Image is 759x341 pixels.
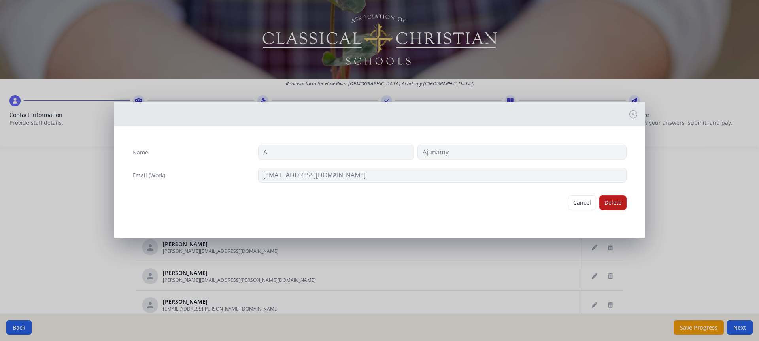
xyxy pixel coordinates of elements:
[132,149,148,156] label: Name
[258,145,414,160] input: First Name
[132,171,165,179] label: Email (Work)
[258,168,627,183] input: contact@site.com
[568,195,596,210] button: Cancel
[599,195,627,210] button: Delete
[417,145,627,160] input: Last Name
